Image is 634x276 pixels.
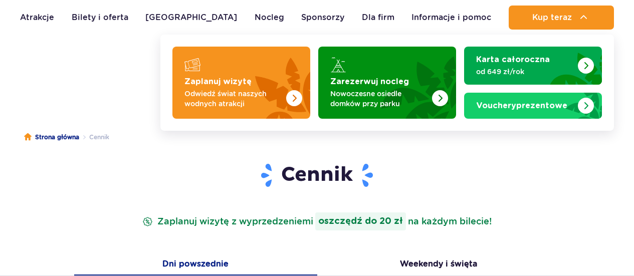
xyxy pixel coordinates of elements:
a: Dla firm [362,6,394,30]
strong: oszczędź do 20 zł [315,212,406,230]
a: Karta całoroczna [464,47,602,85]
a: Nocleg [255,6,284,30]
strong: prezentowe [476,102,567,110]
p: Odwiedź świat naszych wodnych atrakcji [184,89,282,109]
span: Vouchery [476,102,516,110]
a: Vouchery prezentowe [464,93,602,119]
a: Bilety i oferta [72,6,128,30]
strong: Zarezerwuj nocleg [330,78,409,86]
button: Weekendy i święta [317,254,560,275]
li: Cennik [79,132,109,142]
a: Atrakcje [20,6,54,30]
a: [GEOGRAPHIC_DATA] [145,6,237,30]
a: Informacje i pomoc [411,6,491,30]
a: Strona główna [24,132,79,142]
strong: Karta całoroczna [476,56,550,64]
strong: Zaplanuj wizytę [184,78,252,86]
button: Dni powszednie [74,254,317,275]
a: Zarezerwuj nocleg [318,47,456,119]
button: Kup teraz [509,6,614,30]
a: Sponsorzy [301,6,344,30]
p: Nowoczesne osiedle domków przy parku [330,89,428,109]
span: Kup teraz [532,13,572,22]
p: od 649 zł/rok [476,67,574,77]
p: Zaplanuj wizytę z wyprzedzeniem na każdym bilecie! [140,212,494,230]
a: Zaplanuj wizytę [172,47,310,119]
h1: Cennik [82,162,553,188]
